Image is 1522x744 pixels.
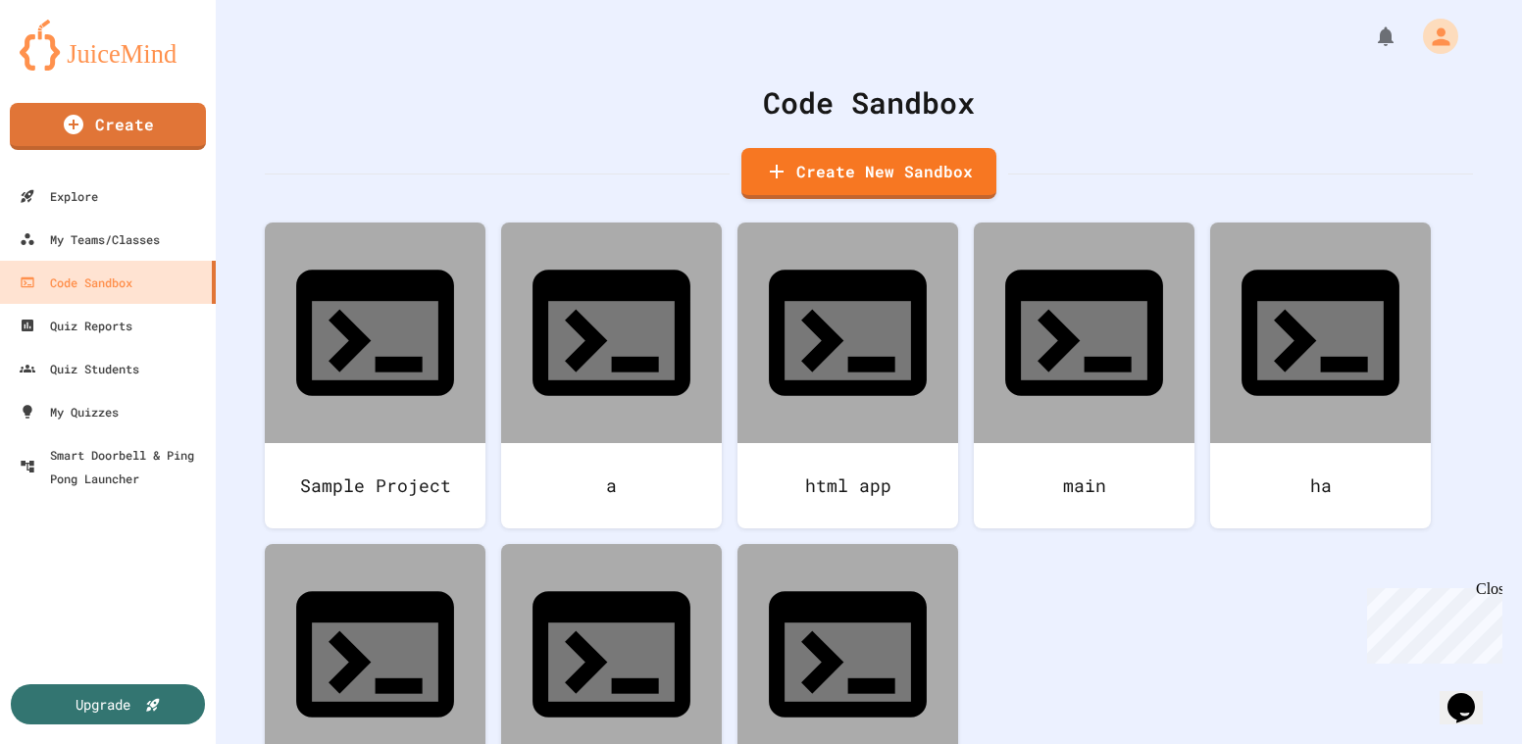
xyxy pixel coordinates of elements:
[1402,14,1463,59] div: My Account
[1338,20,1402,53] div: My Notifications
[1440,666,1502,724] iframe: chat widget
[76,694,130,715] div: Upgrade
[265,223,485,528] a: Sample Project
[20,184,98,208] div: Explore
[20,314,132,337] div: Quiz Reports
[8,8,135,124] div: Chat with us now!Close
[20,357,139,380] div: Quiz Students
[501,223,722,528] a: a
[20,400,119,423] div: My Quizzes
[265,80,1473,124] div: Code Sandbox
[20,20,196,71] img: logo-orange.svg
[974,223,1194,528] a: main
[20,271,132,294] div: Code Sandbox
[501,443,722,528] div: a
[10,103,206,150] a: Create
[1210,223,1431,528] a: ha
[1359,580,1502,664] iframe: chat widget
[265,443,485,528] div: Sample Project
[20,227,160,251] div: My Teams/Classes
[741,148,996,199] a: Create New Sandbox
[737,223,958,528] a: html app
[20,443,208,490] div: Smart Doorbell & Ping Pong Launcher
[1210,443,1431,528] div: ha
[974,443,1194,528] div: main
[737,443,958,528] div: html app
